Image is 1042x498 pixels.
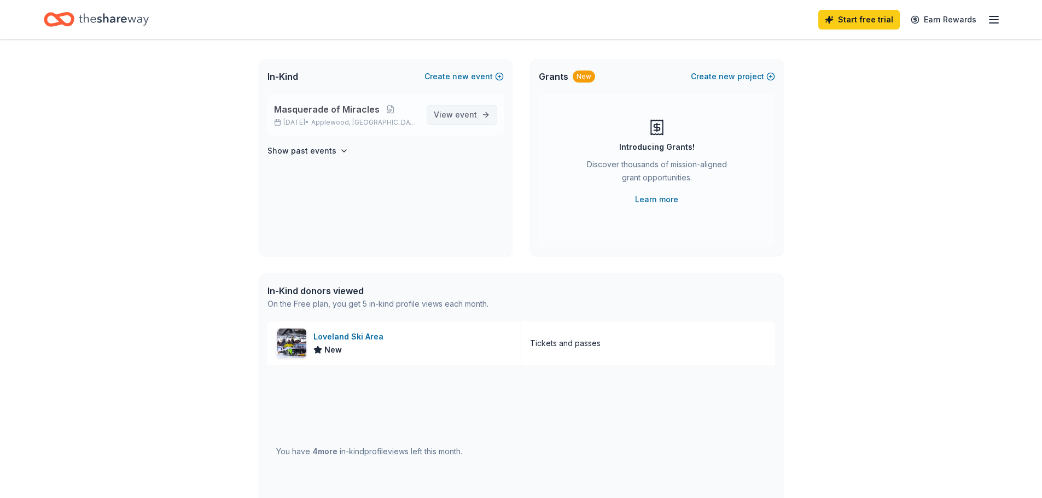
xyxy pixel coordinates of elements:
span: Masquerade of Miracles [274,103,380,116]
span: new [452,70,469,83]
button: Createnewproject [691,70,775,83]
button: Show past events [267,144,348,157]
span: new [719,70,735,83]
a: Home [44,7,149,32]
span: Grants [539,70,568,83]
h4: Show past events [267,144,336,157]
span: In-Kind [267,70,298,83]
span: View [434,108,477,121]
div: Loveland Ski Area [313,330,388,343]
p: [DATE] • [274,118,418,127]
a: View event [427,105,497,125]
a: Start free trial [818,10,900,30]
img: Image for Loveland Ski Area [277,329,306,358]
div: Introducing Grants! [619,140,695,154]
div: New [573,71,595,83]
div: You have in-kind profile views left this month. [276,445,462,458]
div: Tickets and passes [530,337,601,350]
button: Createnewevent [424,70,504,83]
a: Earn Rewards [904,10,983,30]
div: On the Free plan, you get 5 in-kind profile views each month. [267,297,488,310]
div: In-Kind donors viewed [267,284,488,297]
div: Discover thousands of mission-aligned grant opportunities. [583,158,731,189]
span: 4 more [312,447,337,456]
span: Applewood, [GEOGRAPHIC_DATA] [311,118,417,127]
span: event [455,110,477,119]
a: Learn more [635,193,678,206]
span: New [324,343,342,356]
